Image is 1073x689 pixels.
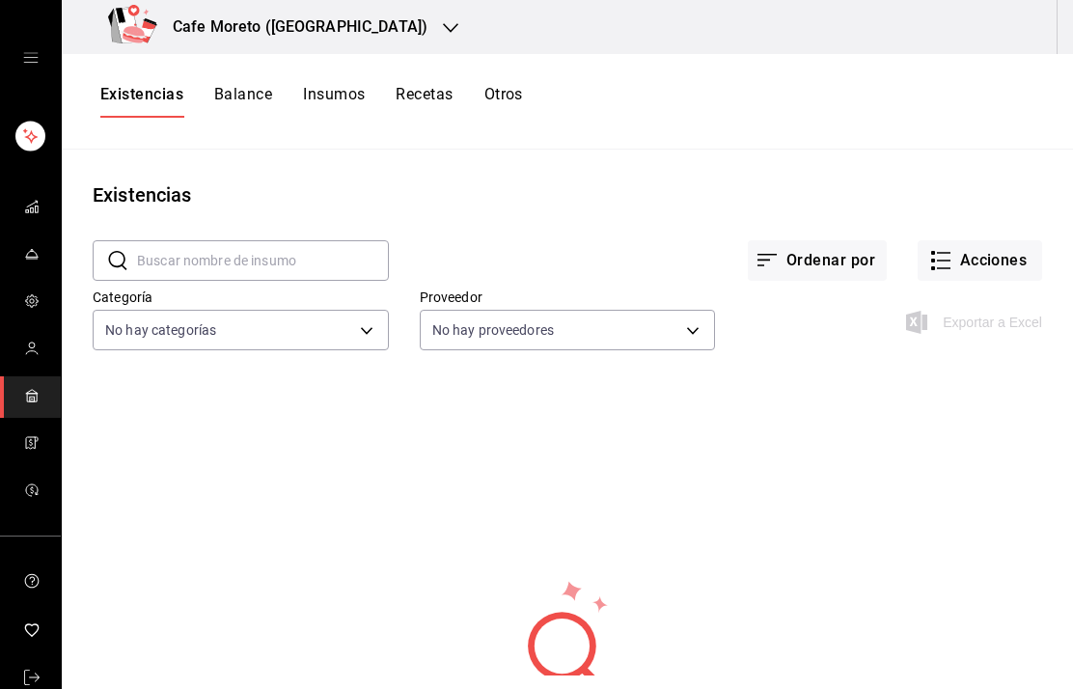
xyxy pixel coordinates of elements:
[93,180,191,209] div: Existencias
[157,15,427,39] h3: Cafe Moreto ([GEOGRAPHIC_DATA])
[303,85,365,118] button: Insumos
[100,85,183,118] button: Existencias
[396,85,453,118] button: Recetas
[23,50,39,66] button: open drawer
[484,85,523,118] button: Otros
[918,240,1042,281] button: Acciones
[137,241,389,280] input: Buscar nombre de insumo
[432,320,554,340] span: No hay proveedores
[420,290,716,304] label: Proveedor
[214,85,272,118] button: Balance
[748,240,887,281] button: Ordenar por
[100,85,523,118] div: navigation tabs
[93,290,389,304] label: Categoría
[105,320,216,340] span: No hay categorías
